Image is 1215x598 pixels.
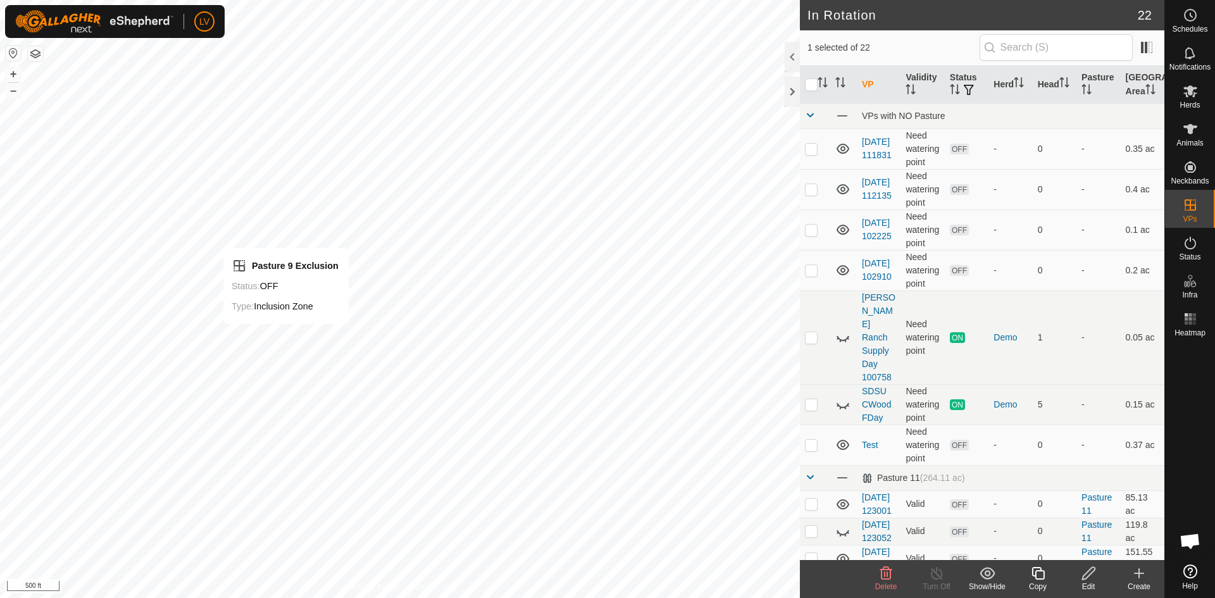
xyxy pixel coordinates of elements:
span: Status [1179,253,1200,261]
a: Test [862,440,878,450]
div: Copy [1012,581,1063,592]
span: Heatmap [1174,329,1206,337]
span: 22 [1138,6,1152,25]
td: 5 [1033,384,1076,425]
td: 0 [1033,250,1076,290]
th: Status [945,66,988,104]
span: OFF [950,265,969,276]
p-sorticon: Activate to sort [1014,79,1024,89]
th: Validity [900,66,944,104]
label: Type: [232,301,254,311]
button: Reset Map [6,46,21,61]
th: Herd [988,66,1032,104]
a: [DATE] 112135 [862,177,892,201]
div: Pasture 9 Exclusion [232,258,339,273]
td: 0.4 ac [1121,169,1164,209]
span: Neckbands [1171,177,1209,185]
span: OFF [950,554,969,564]
td: - [1076,128,1120,169]
a: [DATE] 111831 [862,137,892,160]
span: (264.11 ac) [920,473,965,483]
a: Pasture 11 [1081,520,1112,543]
p-sorticon: Activate to sort [1145,86,1156,96]
a: Help [1165,559,1215,595]
td: 0.35 ac [1121,128,1164,169]
td: - [1076,169,1120,209]
a: Privacy Policy [350,582,397,593]
span: OFF [950,440,969,451]
span: ON [950,332,965,343]
div: Inclusion Zone [232,299,339,314]
div: - [994,264,1027,277]
td: 0 [1033,425,1076,465]
a: [DATE] 102910 [862,258,892,282]
td: 0.1 ac [1121,209,1164,250]
td: 0.37 ac [1121,425,1164,465]
td: - [1076,425,1120,465]
th: Pasture [1076,66,1120,104]
h2: In Rotation [807,8,1138,23]
div: Pasture 11 [862,473,965,483]
td: Valid [900,518,944,545]
img: Gallagher Logo [15,10,173,33]
td: - [1076,290,1120,384]
div: Show/Hide [962,581,1012,592]
td: Need watering point [900,128,944,169]
td: 0.15 ac [1121,384,1164,425]
td: 0.05 ac [1121,290,1164,384]
a: Pasture 11 [1081,547,1112,570]
td: Need watering point [900,290,944,384]
span: OFF [950,225,969,235]
th: [GEOGRAPHIC_DATA] Area [1121,66,1164,104]
button: + [6,66,21,82]
p-sorticon: Activate to sort [835,79,845,89]
div: - [994,183,1027,196]
a: SDSU CWood FDay [862,386,891,423]
td: - [1076,384,1120,425]
div: VPs with NO Pasture [862,111,1159,121]
p-sorticon: Activate to sort [906,86,916,96]
span: OFF [950,144,969,154]
span: VPs [1183,215,1197,223]
td: 119.8 ac [1121,518,1164,545]
div: - [994,497,1027,511]
label: Status: [232,281,260,291]
div: Demo [994,398,1027,411]
td: Valid [900,545,944,572]
td: - [1076,209,1120,250]
span: LV [199,15,209,28]
div: - [994,525,1027,538]
div: - [994,223,1027,237]
p-sorticon: Activate to sort [950,86,960,96]
span: ON [950,399,965,410]
div: - [994,552,1027,565]
span: OFF [950,499,969,510]
th: VP [857,66,900,104]
td: 0 [1033,545,1076,572]
td: 151.55 ac [1121,545,1164,572]
td: 1 [1033,290,1076,384]
td: 0 [1033,518,1076,545]
span: OFF [950,184,969,195]
td: Need watering point [900,209,944,250]
span: OFF [950,526,969,537]
span: Animals [1176,139,1204,147]
button: Map Layers [28,46,43,61]
span: Help [1182,582,1198,590]
td: Need watering point [900,425,944,465]
td: - [1076,250,1120,290]
td: Need watering point [900,250,944,290]
a: Pasture 11 [1081,492,1112,516]
td: 0 [1033,128,1076,169]
div: Open chat [1171,522,1209,560]
div: Create [1114,581,1164,592]
td: 0 [1033,169,1076,209]
p-sorticon: Activate to sort [818,79,828,89]
a: [DATE] 123001 [862,492,892,516]
span: Infra [1182,291,1197,299]
td: 0 [1033,490,1076,518]
span: Herds [1180,101,1200,109]
div: Turn Off [911,581,962,592]
td: Valid [900,490,944,518]
div: - [994,142,1027,156]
